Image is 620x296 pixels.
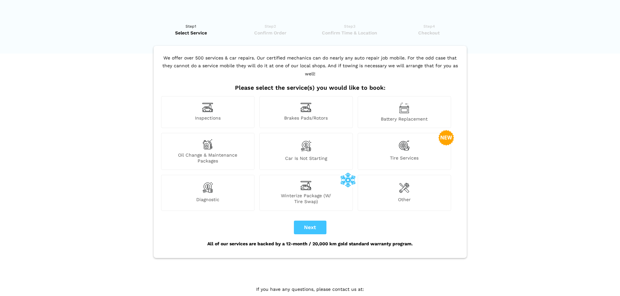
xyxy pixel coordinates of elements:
span: Other [358,197,451,204]
a: Step3 [312,23,387,36]
span: Confirm Time & Location [312,30,387,36]
span: Checkout [392,30,467,36]
span: Inspections [161,115,254,122]
span: Battery Replacement [358,116,451,122]
h2: Please select the service(s) you would like to book: [159,84,461,91]
span: Tire Services [358,155,451,164]
div: All of our services are backed by a 12-month / 20,000 km gold standard warranty program. [159,234,461,253]
span: Select Service [154,30,229,36]
span: Oil Change & Maintenance Packages [161,152,254,164]
a: Step4 [392,23,467,36]
img: new-badge-2-48.png [438,130,454,146]
a: Step1 [154,23,229,36]
button: Next [294,221,326,234]
span: Diagnostic [161,197,254,204]
span: Brakes Pads/Rotors [260,115,352,122]
span: Car is not starting [260,155,352,164]
img: winterize-icon_1.png [340,172,356,187]
span: Confirm Order [233,30,308,36]
p: If you have any questions, please contact us at: [208,286,413,293]
span: Winterize Package (W/ Tire Swap) [260,193,352,204]
a: Step2 [233,23,308,36]
p: We offer over 500 services & car repairs. Our certified mechanics can do nearly any auto repair j... [159,54,461,84]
